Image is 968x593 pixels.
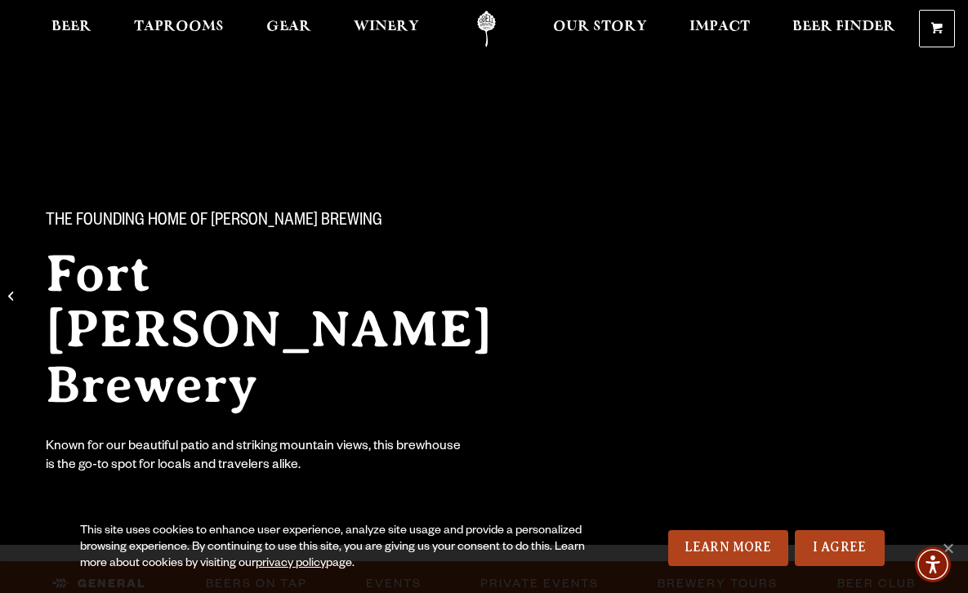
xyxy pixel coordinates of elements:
[41,11,102,47] a: Beer
[46,246,555,412] h2: Fort [PERSON_NAME] Brewery
[782,11,906,47] a: Beer Finder
[343,11,430,47] a: Winery
[134,20,224,33] span: Taprooms
[256,558,326,571] a: privacy policy
[542,11,658,47] a: Our Story
[354,20,419,33] span: Winery
[795,530,885,566] a: I Agree
[689,20,750,33] span: Impact
[46,439,464,476] div: Known for our beautiful patio and striking mountain views, this brewhouse is the go-to spot for l...
[80,524,612,573] div: This site uses cookies to enhance user experience, analyze site usage and provide a personalized ...
[915,546,951,582] div: Accessibility Menu
[51,20,91,33] span: Beer
[456,11,517,47] a: Odell Home
[256,11,322,47] a: Gear
[553,20,647,33] span: Our Story
[123,11,234,47] a: Taprooms
[668,530,788,566] a: Learn More
[266,20,311,33] span: Gear
[792,20,895,33] span: Beer Finder
[46,212,382,233] span: The Founding Home of [PERSON_NAME] Brewing
[679,11,761,47] a: Impact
